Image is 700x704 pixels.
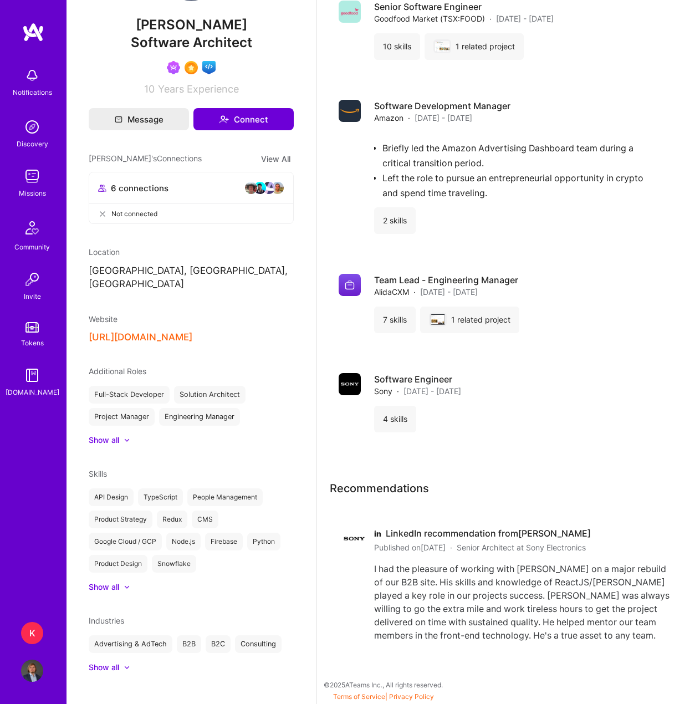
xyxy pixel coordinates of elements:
[403,385,461,397] span: [DATE] - [DATE]
[6,386,59,398] div: [DOMAIN_NAME]
[202,61,216,74] img: Front-end guild
[21,64,43,86] img: bell
[22,22,44,42] img: logo
[262,181,275,195] img: avatar
[111,182,168,194] span: 6 connections
[89,17,294,33] span: [PERSON_NAME]
[13,86,52,98] div: Notifications
[193,108,294,130] button: Connect
[339,100,361,122] img: Company logo
[374,562,673,642] div: I had the pleasure of working with [PERSON_NAME] on a major rebuild of our B2B site. His skills a...
[339,274,361,296] img: Company logo
[89,408,155,426] div: Project Manager
[159,408,240,426] div: Engineering Manager
[374,33,420,60] div: 10 skills
[206,635,231,653] div: B2C
[167,61,180,74] img: Been on Mission
[67,671,700,698] div: © 2025 ATeams Inc., All rights reserved.
[425,33,524,60] div: 1 related project
[247,533,280,550] div: Python
[374,542,446,553] span: Published on [DATE]
[343,528,365,550] img: Sony Electronics logo
[98,210,107,218] i: icon CloseGray
[18,622,46,644] a: K
[435,41,449,52] img: Goodfood Market (TSX:FOOD)
[374,406,416,432] div: 4 skills
[413,286,416,298] span: ·
[187,488,263,506] div: People Management
[420,286,478,298] span: [DATE] - [DATE]
[157,511,187,528] div: Redux
[138,488,183,506] div: TypeScript
[420,307,519,333] div: 1 related project
[457,542,586,553] span: Senior Architect at Sony Electronics
[89,366,146,376] span: Additional Roles
[115,115,122,123] i: icon Mail
[374,274,518,286] h4: Team Lead - Engineering Manager
[25,322,39,333] img: tokens
[258,152,294,165] button: View All
[21,364,43,386] img: guide book
[408,112,410,124] span: ·
[89,469,107,478] span: Skills
[431,314,445,325] img: AlidaCXM
[397,385,399,397] span: ·
[415,112,472,124] span: [DATE] - [DATE]
[19,187,46,199] div: Missions
[177,635,201,653] div: B2B
[24,290,41,302] div: Invite
[374,1,554,13] h4: Senior Software Engineer
[205,533,243,550] div: Firebase
[21,660,43,682] img: User Avatar
[89,108,189,130] button: Message
[271,181,284,195] img: avatar
[89,581,119,593] div: Show all
[374,286,409,298] span: AlidaCXM
[386,528,591,539] span: LinkedIn recommendation from [PERSON_NAME]
[89,635,172,653] div: Advertising & AdTech
[89,511,152,528] div: Product Strategy
[374,307,416,333] div: 7 skills
[19,215,45,241] img: Community
[89,152,202,165] span: [PERSON_NAME]'s Connections
[21,165,43,187] img: teamwork
[253,181,267,195] img: avatar
[389,692,434,701] a: Privacy Policy
[89,435,119,446] div: Show all
[374,207,416,234] div: 2 skills
[21,622,43,644] div: K
[89,488,134,506] div: API Design
[89,331,192,343] button: [URL][DOMAIN_NAME]
[89,386,170,404] div: Full-Stack Developer
[333,692,434,701] span: |
[192,511,218,528] div: CMS
[185,61,198,74] img: SelectionTeam
[374,112,403,124] span: Amazon
[21,337,44,349] div: Tokens
[333,692,385,701] a: Terms of Service
[166,533,201,550] div: Node.js
[330,480,429,497] span: Recommendations
[174,386,246,404] div: Solution Architect
[339,373,361,395] img: Company logo
[89,172,294,224] button: 6 connectionsavataravataravataravatarNot connected
[89,533,162,550] div: Google Cloud / GCP
[450,542,452,553] span: ·
[89,246,294,258] div: Location
[339,1,361,23] img: Company logo
[158,83,239,95] span: Years Experience
[374,100,510,112] h4: Software Development Manager
[235,635,282,653] div: Consulting
[21,116,43,138] img: discovery
[244,181,258,195] img: avatar
[89,616,124,625] span: Industries
[18,660,46,682] a: User Avatar
[144,83,155,95] span: 10
[152,555,196,573] div: Snowflake
[374,373,461,385] h4: Software Engineer
[131,34,252,50] span: Software Architect
[219,114,229,124] i: icon Connect
[89,314,117,324] span: Website
[496,13,554,24] span: [DATE] - [DATE]
[374,13,485,24] span: Goodfood Market (TSX:FOOD)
